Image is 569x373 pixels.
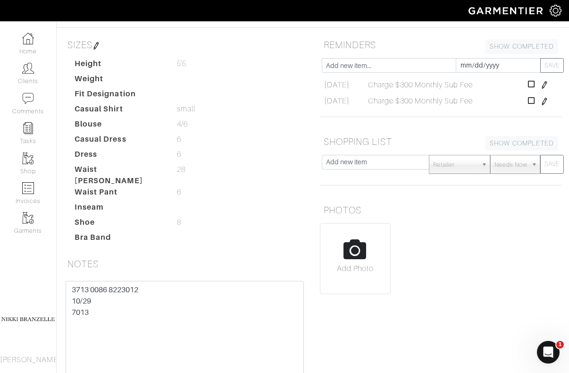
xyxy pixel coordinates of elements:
span: 8 [177,217,181,228]
dt: Bra Band [67,232,170,247]
span: [DATE] [324,79,350,91]
dt: Fit Designation [67,88,170,103]
dt: Dress [67,149,170,164]
img: pen-cf24a1663064a2ec1b9c1bd2387e9de7a2fa800b781884d57f21acf72779bad2.png [541,81,548,89]
dt: Height [67,58,170,73]
img: gear-icon-white-bd11855cb880d31180b6d7d6211b90ccbf57a29d726f0c71d8c61bd08dd39cc2.png [550,5,561,17]
span: Charge $300 Monthly Sub Fee [368,95,473,107]
dt: Waist Pant [67,186,170,202]
h5: SIZES [64,35,306,54]
span: 6 [177,186,181,198]
dt: Blouse [67,119,170,134]
span: Charge $300 Monthly Sub Fee [368,79,473,91]
span: small [177,103,195,115]
img: garments-icon-b7da505a4dc4fd61783c78ac3ca0ef83fa9d6f193b1c9dc38574b1d14d53ca28.png [22,153,34,164]
span: 6 [177,134,181,145]
dt: Casual Dress [67,134,170,149]
img: pen-cf24a1663064a2ec1b9c1bd2387e9de7a2fa800b781884d57f21acf72779bad2.png [541,98,548,105]
span: Retailer [433,155,477,174]
span: 4/6 [177,119,188,130]
img: pen-cf24a1663064a2ec1b9c1bd2387e9de7a2fa800b781884d57f21acf72779bad2.png [92,42,100,50]
input: Add new item... [322,58,456,73]
span: Needs Now [494,155,527,174]
dt: Waist [PERSON_NAME] [67,164,170,186]
input: Add new item [322,155,429,170]
span: 28 [177,164,185,175]
h5: SHOPPING LIST [320,132,562,151]
span: 6 [177,149,181,160]
a: SHOW COMPLETED [485,39,558,54]
span: 1 [556,341,564,348]
dt: Inseam [67,202,170,217]
button: SAVE [540,155,564,174]
img: garments-icon-b7da505a4dc4fd61783c78ac3ca0ef83fa9d6f193b1c9dc38574b1d14d53ca28.png [22,212,34,224]
img: orders-icon-0abe47150d42831381b5fb84f609e132dff9fe21cb692f30cb5eec754e2cba89.png [22,182,34,194]
img: comment-icon-a0a6a9ef722e966f86d9cbdc48e553b5cf19dbc54f86b18d962a5391bc8f6eb6.png [22,93,34,104]
h5: NOTES [64,254,306,273]
span: [DATE] [324,95,350,107]
img: dashboard-icon-dbcd8f5a0b271acd01030246c82b418ddd0df26cd7fceb0bd07c9910d44c42f6.png [22,33,34,44]
img: garmentier-logo-header-white-b43fb05a5012e4ada735d5af1a66efaba907eab6374d6393d1fbf88cb4ef424d.png [464,2,550,19]
img: reminder-icon-8004d30b9f0a5d33ae49ab947aed9ed385cf756f9e5892f1edd6e32f2345188e.png [22,122,34,134]
button: SAVE [540,58,564,73]
span: 5'5 [177,58,186,69]
img: clients-icon-6bae9207a08558b7cb47a8932f037763ab4055f8c8b6bfacd5dc20c3e0201464.png [22,62,34,74]
h5: PHOTOS [320,201,562,220]
dt: Casual Shirt [67,103,170,119]
h5: REMINDERS [320,35,562,54]
iframe: Intercom live chat [537,341,560,364]
dt: Shoe [67,217,170,232]
a: SHOW COMPLETED [485,136,558,151]
dt: Weight [67,73,170,88]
